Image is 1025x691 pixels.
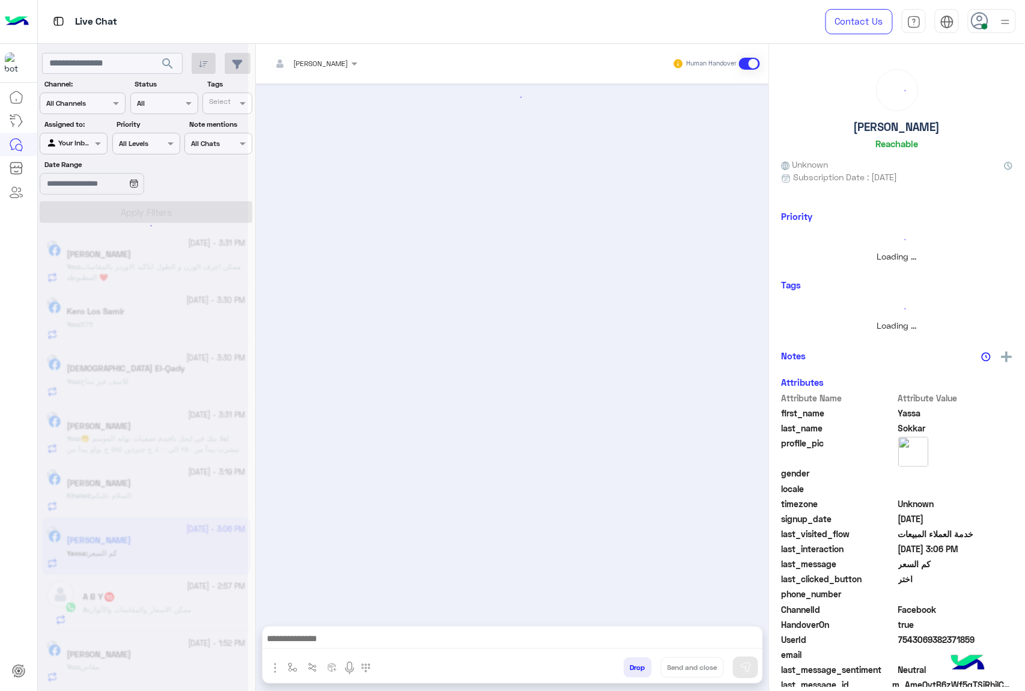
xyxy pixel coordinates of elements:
span: 7543069382371859 [899,633,1014,646]
p: Live Chat [75,14,117,30]
img: picture [899,437,929,467]
div: loading... [785,229,1010,250]
h6: Tags [782,279,1013,290]
span: email [782,648,896,661]
img: send message [740,662,752,674]
img: make a call [361,663,371,673]
img: profile [998,14,1013,29]
span: true [899,618,1014,631]
span: null [899,588,1014,600]
h6: Priority [782,211,813,222]
span: [PERSON_NAME] [294,59,348,68]
button: create order [323,657,342,677]
span: last_message_sentiment [782,663,896,676]
span: Unknown [899,498,1014,510]
span: last_message_id [782,678,890,691]
span: Loading ... [878,251,917,261]
span: HandoverOn [782,618,896,631]
span: phone_number [782,588,896,600]
span: كم السعر [899,558,1014,570]
img: tab [51,14,66,29]
div: loading... [880,73,915,108]
span: خدمة العملاء المبيعات [899,528,1014,540]
span: Loading ... [878,320,917,330]
span: last_message [782,558,896,570]
span: 0 [899,603,1014,616]
span: null [899,648,1014,661]
img: add [1002,352,1012,362]
img: tab [907,15,921,29]
span: profile_pic [782,437,896,464]
div: loading... [785,298,1010,319]
div: loading... [132,215,153,236]
div: Select [207,96,231,110]
img: tab [940,15,954,29]
span: last_clicked_button [782,573,896,585]
img: send attachment [268,661,282,675]
button: select flow [283,657,303,677]
span: last_visited_flow [782,528,896,540]
span: اختر [899,573,1014,585]
img: create order [327,663,337,672]
img: Trigger scenario [308,663,317,672]
span: 0 [899,663,1014,676]
span: UserId [782,633,896,646]
span: null [899,467,1014,479]
span: Sokkar [899,422,1014,434]
button: Send and close [661,657,724,678]
h6: Attributes [782,377,824,388]
span: first_name [782,407,896,419]
span: gender [782,467,896,479]
small: Human Handover [686,59,737,68]
img: select flow [288,663,297,672]
span: timezone [782,498,896,510]
img: hulul-logo.png [947,643,989,685]
img: Logo [5,9,29,34]
button: Trigger scenario [303,657,323,677]
span: m_AmeOvtB6zWf5gTSiRhjlCy6pRZ1qoKbOokWl2xtbwQflv-tkxgIFPNUgGcvK3Hi6mMwWDoCLeJ007EYo3UQ8cw [893,678,1013,691]
span: locale [782,482,896,495]
span: last_interaction [782,543,896,555]
span: ChannelId [782,603,896,616]
h6: Reachable [876,138,919,149]
span: Attribute Name [782,392,896,404]
a: tab [902,9,926,34]
span: null [899,482,1014,495]
img: 713415422032625 [5,52,26,74]
a: Contact Us [826,9,893,34]
h5: [PERSON_NAME] [854,120,941,134]
img: notes [982,352,991,362]
h6: Notes [782,350,806,361]
button: Drop [624,657,652,678]
span: last_name [782,422,896,434]
span: signup_date [782,513,896,525]
span: Subscription Date : [DATE] [794,171,898,183]
span: Yassa [899,407,1014,419]
img: send voice note [342,661,357,675]
div: loading... [264,87,762,108]
span: 2025-10-03T12:06:35.027Z [899,543,1014,555]
span: 2024-08-28T13:59:08.725Z [899,513,1014,525]
span: Attribute Value [899,392,1014,404]
span: Unknown [782,158,829,171]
